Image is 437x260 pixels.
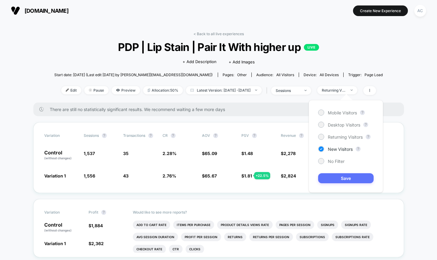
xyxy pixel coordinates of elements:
[255,89,257,91] img: end
[25,8,69,14] span: [DOMAIN_NAME]
[50,107,392,112] span: There are still no statistically significant results. We recommend waiting a few more days
[163,151,176,156] span: 2.28 %
[252,133,257,138] button: ?
[44,210,78,215] span: Variation
[101,210,106,215] button: ?
[217,221,273,229] li: Product Details Views Rate
[44,133,78,138] span: Variation
[91,241,104,246] span: 2,362
[84,86,109,94] span: Pause
[148,133,153,138] button: ?
[241,173,252,178] span: $
[223,73,247,77] div: Pages:
[148,89,150,92] img: rebalance
[213,133,218,138] button: ?
[317,221,338,229] li: Signups
[44,241,66,246] span: Variation 1
[133,221,170,229] li: Add To Cart Rate
[89,223,103,228] span: $
[284,173,296,178] span: 2,824
[363,122,368,127] button: ?
[237,73,247,77] span: other
[353,5,408,16] button: Create New Experience
[205,151,217,156] span: 65.09
[89,89,92,92] img: end
[320,73,339,77] span: all devices
[299,73,343,77] span: Device:
[414,5,426,17] div: AC
[304,44,319,51] p: LIVE
[186,245,204,253] li: Clicks
[61,86,81,94] span: Edit
[341,221,371,229] li: Signups Rate
[112,86,140,94] span: Preview
[44,228,72,232] span: (without changes)
[296,233,329,241] li: Subscriptions
[163,133,168,138] span: CR
[181,233,221,241] li: Profit Per Session
[224,233,246,241] li: Returns
[44,173,66,178] span: Variation 1
[356,147,361,151] button: ?
[412,5,428,17] button: AC
[11,6,20,15] img: Visually logo
[66,89,69,92] img: edit
[71,41,366,53] span: PDP | Lip Stain | Pair It With higher up
[193,32,244,36] a: < Back to all live experiences
[44,150,78,160] p: Control
[205,173,217,178] span: 65.67
[186,86,262,94] span: Latest Version: [DATE] - [DATE]
[89,210,98,214] span: Profit
[276,88,300,93] div: sessions
[143,86,183,94] span: Allocation: 50%
[318,173,374,183] button: Save
[276,73,294,77] span: All Visitors
[265,86,271,95] span: |
[54,73,213,77] span: Start date: [DATE] (Last edit [DATE] by [PERSON_NAME][EMAIL_ADDRESS][DOMAIN_NAME])
[123,151,129,156] span: 35
[173,221,214,229] li: Items Per Purchase
[322,88,346,93] div: Returning Visitors
[299,133,304,138] button: ?
[241,151,253,156] span: $
[202,151,217,156] span: $
[123,133,145,138] span: Transactions
[365,73,383,77] span: Page Load
[84,151,95,156] span: 1,537
[328,110,357,115] span: Mobile Visitors
[190,89,194,92] img: calendar
[163,173,176,178] span: 2.76 %
[202,133,210,138] span: AOV
[171,133,176,138] button: ?
[281,173,296,178] span: $
[249,233,293,241] li: Returns Per Session
[244,173,252,178] span: 1.81
[84,173,95,178] span: 1,556
[348,73,383,77] div: Trigger:
[244,151,253,156] span: 1.48
[284,151,296,156] span: 2,278
[241,133,249,138] span: PSV
[133,210,393,214] p: Would like to see more reports?
[133,245,166,253] li: Checkout Rate
[366,134,371,139] button: ?
[351,89,353,91] img: end
[202,173,217,178] span: $
[133,233,178,241] li: Avg Session Duration
[91,223,103,228] span: 1,884
[254,172,270,179] div: + 22.5 %
[44,156,72,160] span: (without changes)
[328,134,363,140] span: Returning Visitors
[328,147,353,152] span: New Visitors
[89,241,104,246] span: $
[276,221,314,229] li: Pages Per Session
[102,133,107,138] button: ?
[9,6,70,15] button: [DOMAIN_NAME]
[304,90,307,91] img: end
[256,73,294,77] div: Audience:
[281,133,296,138] span: Revenue
[360,110,365,115] button: ?
[123,173,129,178] span: 43
[332,233,373,241] li: Subscriptions Rate
[44,222,82,233] p: Control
